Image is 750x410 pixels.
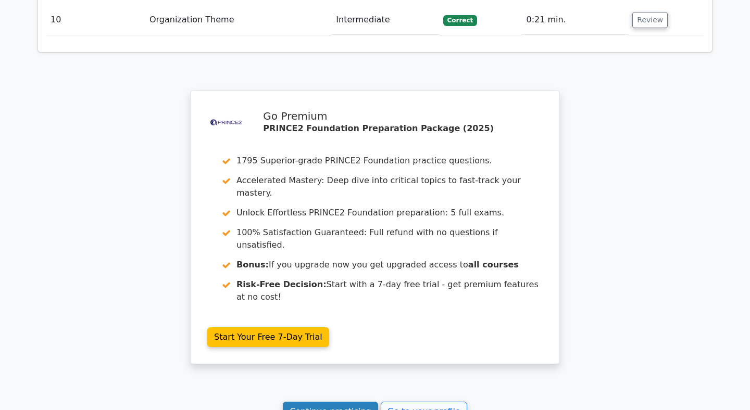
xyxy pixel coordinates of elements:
[46,5,145,35] td: 10
[207,327,329,347] a: Start Your Free 7-Day Trial
[632,12,668,28] button: Review
[522,5,628,35] td: 0:21 min.
[332,5,439,35] td: Intermediate
[145,5,332,35] td: Organization Theme
[443,15,477,25] span: Correct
